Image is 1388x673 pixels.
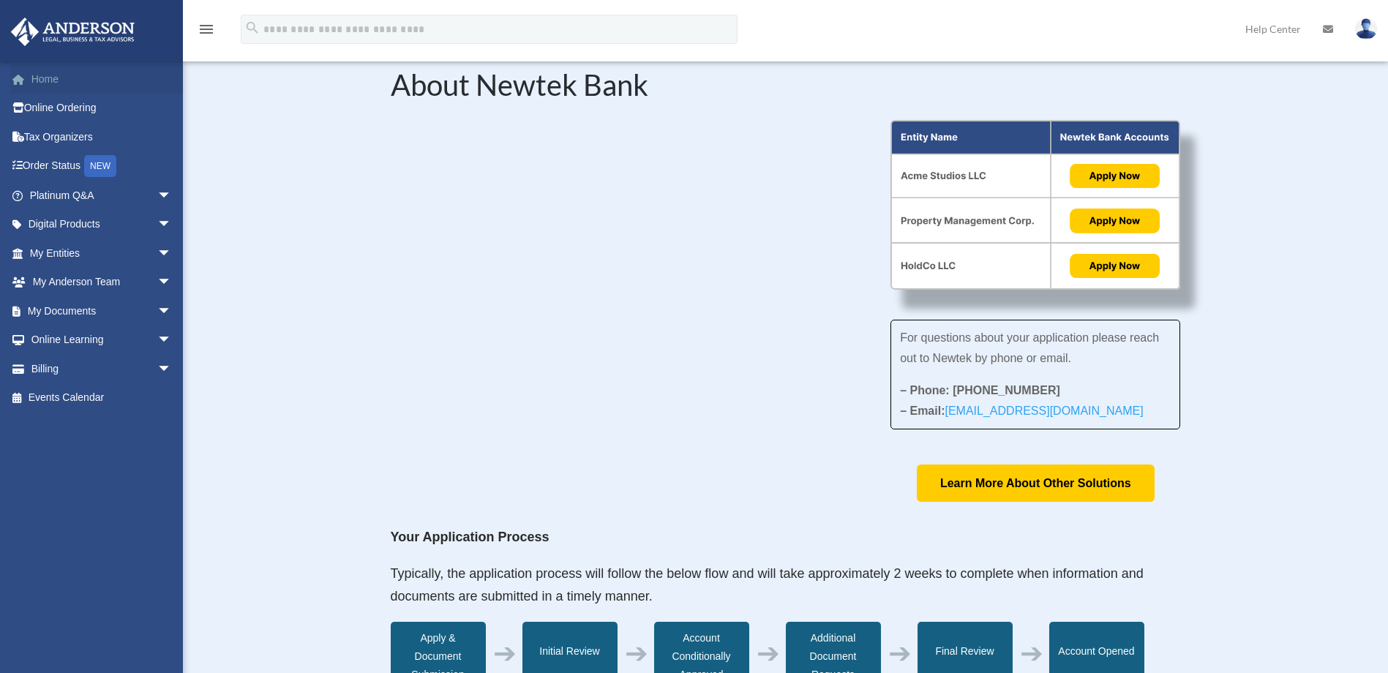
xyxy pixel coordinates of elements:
a: Online Learningarrow_drop_down [10,326,194,355]
img: Anderson Advisors Platinum Portal [7,18,139,46]
span: arrow_drop_down [157,268,187,298]
a: My Anderson Teamarrow_drop_down [10,268,194,297]
div: ➔ [493,644,517,663]
strong: – Email: [900,405,1144,417]
a: Events Calendar [10,383,194,413]
a: Learn More About Other Solutions [917,465,1155,502]
a: Online Ordering [10,94,194,123]
span: arrow_drop_down [157,354,187,384]
a: Digital Productsarrow_drop_down [10,210,194,239]
span: arrow_drop_down [157,326,187,356]
div: ➔ [888,644,912,663]
a: menu [198,26,215,38]
img: User Pic [1355,18,1377,40]
a: [EMAIL_ADDRESS][DOMAIN_NAME] [945,405,1143,424]
div: ➔ [625,644,648,663]
a: My Entitiesarrow_drop_down [10,238,194,268]
img: About Partnership Graphic (3) [890,120,1180,290]
strong: – Phone: [PHONE_NUMBER] [900,384,1060,396]
span: For questions about your application please reach out to Newtek by phone or email. [900,331,1159,364]
span: arrow_drop_down [157,181,187,211]
a: Tax Organizers [10,122,194,151]
span: arrow_drop_down [157,296,187,326]
a: Order StatusNEW [10,151,194,181]
a: Platinum Q&Aarrow_drop_down [10,181,194,210]
h2: About Newtek Bank [391,70,1181,107]
a: My Documentsarrow_drop_down [10,296,194,326]
a: Home [10,64,194,94]
div: NEW [84,155,116,177]
div: ➔ [1020,644,1043,663]
span: Typically, the application process will follow the below flow and will take approximately 2 weeks... [391,566,1144,604]
strong: Your Application Process [391,530,549,544]
span: arrow_drop_down [157,210,187,240]
i: menu [198,20,215,38]
a: Billingarrow_drop_down [10,354,194,383]
iframe: NewtekOne and Newtek Bank's Partnership with Anderson Advisors [391,120,847,377]
div: ➔ [757,644,780,663]
i: search [244,20,260,36]
span: arrow_drop_down [157,238,187,268]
